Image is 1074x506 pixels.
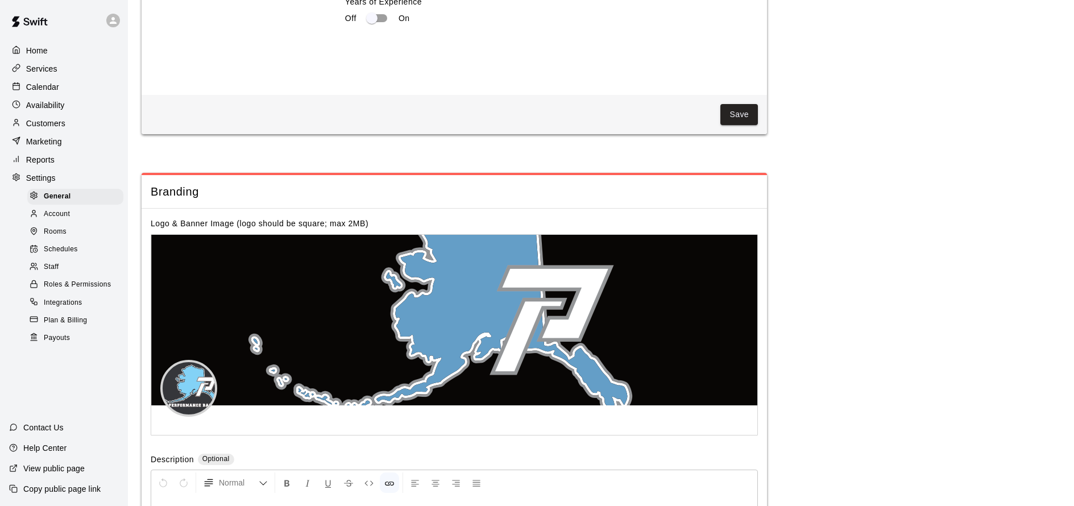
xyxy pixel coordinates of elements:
[27,223,128,241] a: Rooms
[27,188,128,205] a: General
[27,313,123,329] div: Plan & Billing
[26,136,62,147] p: Marketing
[44,279,111,291] span: Roles & Permissions
[426,472,445,493] button: Center Align
[44,191,71,202] span: General
[23,422,64,433] p: Contact Us
[219,477,259,488] span: Normal
[380,472,399,493] button: Insert Link
[9,115,119,132] a: Customers
[26,99,65,111] p: Availability
[151,219,368,228] label: Logo & Banner Image (logo should be square; max 2MB)
[339,472,358,493] button: Format Strikethrough
[345,13,356,24] p: Off
[44,333,70,344] span: Payouts
[26,63,57,74] p: Services
[27,329,128,347] a: Payouts
[202,455,230,463] span: Optional
[26,45,48,56] p: Home
[27,276,128,294] a: Roles & Permissions
[27,206,123,222] div: Account
[359,472,379,493] button: Insert Code
[26,81,59,93] p: Calendar
[9,169,119,186] a: Settings
[9,97,119,114] a: Availability
[174,472,193,493] button: Redo
[27,224,123,240] div: Rooms
[9,151,119,168] a: Reports
[198,472,272,493] button: Formatting Options
[26,172,56,184] p: Settings
[446,472,466,493] button: Right Align
[23,442,67,454] p: Help Center
[44,297,82,309] span: Integrations
[44,244,78,255] span: Schedules
[27,259,123,275] div: Staff
[9,78,119,96] a: Calendar
[27,189,123,205] div: General
[44,315,87,326] span: Plan & Billing
[44,262,59,273] span: Staff
[27,259,128,276] a: Staff
[27,241,128,259] a: Schedules
[27,242,123,258] div: Schedules
[27,294,128,312] a: Integrations
[27,277,123,293] div: Roles & Permissions
[151,454,194,467] label: Description
[405,472,425,493] button: Left Align
[27,312,128,329] a: Plan & Billing
[298,472,317,493] button: Format Italics
[9,133,119,150] a: Marketing
[151,184,758,200] span: Branding
[154,472,173,493] button: Undo
[44,209,70,220] span: Account
[27,295,123,311] div: Integrations
[720,104,758,125] button: Save
[23,483,101,495] p: Copy public page link
[9,60,119,77] a: Services
[26,154,55,165] p: Reports
[318,472,338,493] button: Format Underline
[467,472,486,493] button: Justify Align
[399,13,410,24] p: On
[27,330,123,346] div: Payouts
[26,118,65,129] p: Customers
[23,463,85,474] p: View public page
[9,42,119,59] a: Home
[27,205,128,223] a: Account
[277,472,297,493] button: Format Bold
[44,226,67,238] span: Rooms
